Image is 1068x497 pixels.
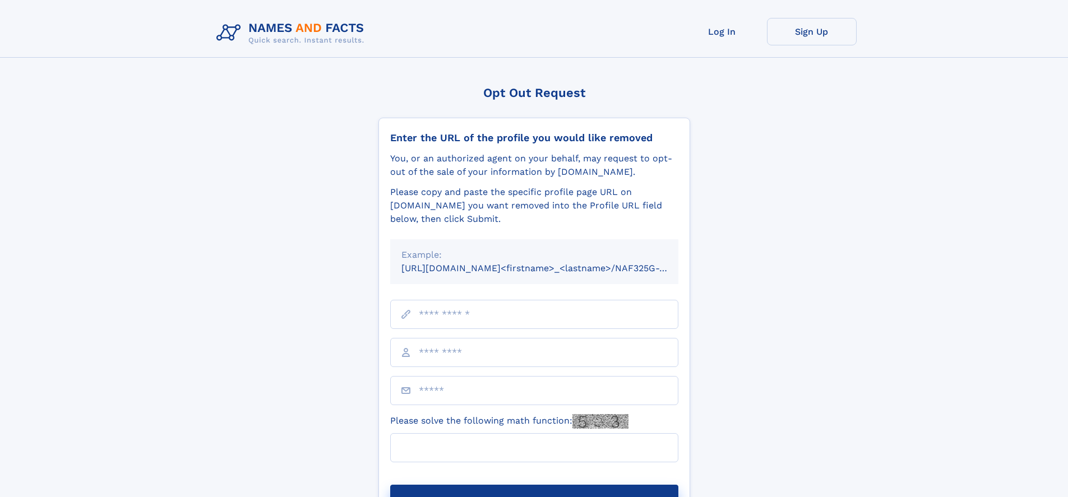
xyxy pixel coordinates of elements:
[401,263,700,273] small: [URL][DOMAIN_NAME]<firstname>_<lastname>/NAF325G-xxxxxxxx
[390,152,678,179] div: You, or an authorized agent on your behalf, may request to opt-out of the sale of your informatio...
[390,414,628,429] label: Please solve the following math function:
[390,132,678,144] div: Enter the URL of the profile you would like removed
[378,86,690,100] div: Opt Out Request
[677,18,767,45] a: Log In
[390,185,678,226] div: Please copy and paste the specific profile page URL on [DOMAIN_NAME] you want removed into the Pr...
[212,18,373,48] img: Logo Names and Facts
[767,18,857,45] a: Sign Up
[401,248,667,262] div: Example:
